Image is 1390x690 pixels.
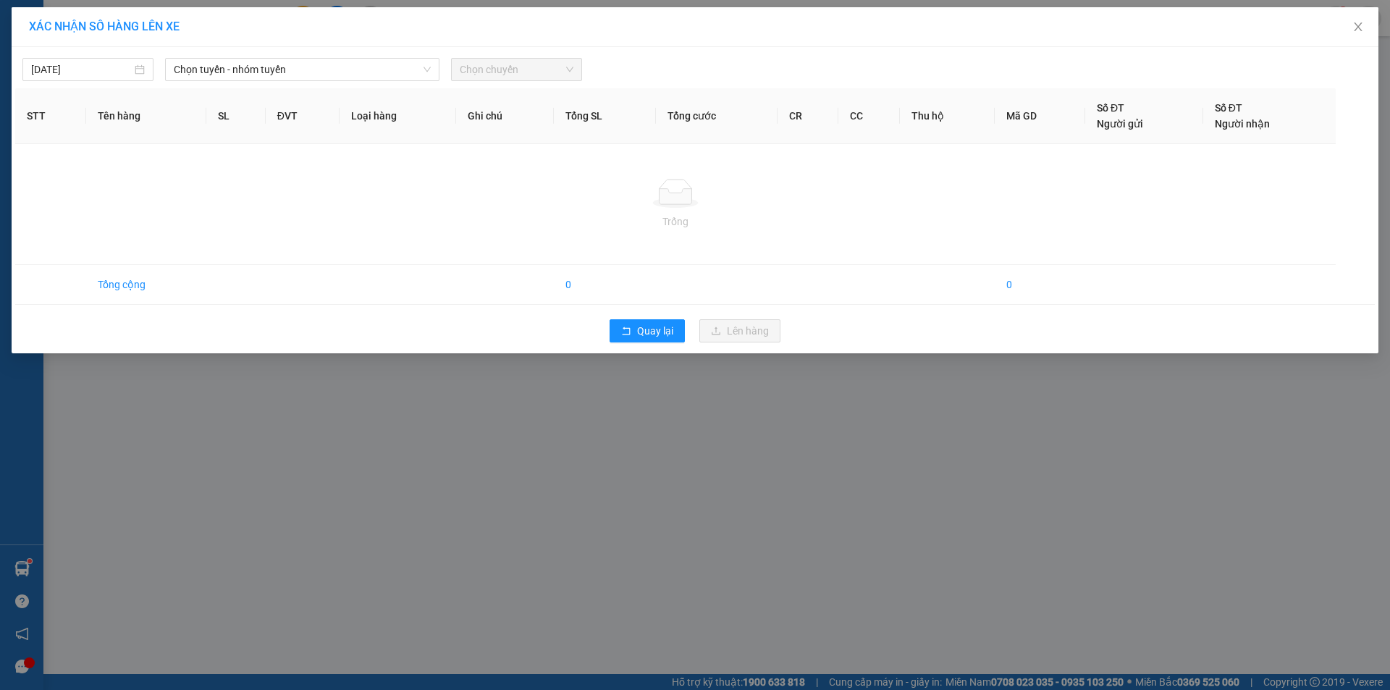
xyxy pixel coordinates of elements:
span: XÁC NHẬN SỐ HÀNG LÊN XE [29,20,180,33]
th: SL [206,88,265,144]
span: Chuyển phát nhanh: [GEOGRAPHIC_DATA] - [GEOGRAPHIC_DATA] [82,62,207,114]
strong: CHUYỂN PHÁT NHANH VIP ANH HUY [90,12,198,59]
th: CR [778,88,839,144]
input: 15/09/2025 [31,62,132,77]
button: Close [1338,7,1378,48]
span: Người nhận [1215,118,1270,130]
th: Tổng SL [554,88,656,144]
th: Loại hàng [340,88,456,144]
span: Chọn chuyến [460,59,573,80]
td: Tổng cộng [86,265,206,305]
th: ĐVT [266,88,340,144]
th: Ghi chú [456,88,555,144]
th: Mã GD [995,88,1085,144]
span: close [1352,21,1364,33]
th: Tổng cước [656,88,778,144]
button: rollbackQuay lại [610,319,685,342]
span: rollback [621,326,631,337]
th: Tên hàng [86,88,206,144]
button: uploadLên hàng [699,319,780,342]
td: 0 [554,265,656,305]
img: logo [7,57,80,131]
span: Quay lại [637,323,673,339]
span: Số ĐT [1097,102,1124,114]
th: CC [838,88,900,144]
div: Trống [27,214,1324,230]
span: Người gửi [1097,118,1143,130]
span: down [423,65,431,74]
th: STT [15,88,86,144]
span: Chọn tuyến - nhóm tuyến [174,59,431,80]
th: Thu hộ [900,88,994,144]
td: 0 [995,265,1085,305]
span: Số ĐT [1215,102,1242,114]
